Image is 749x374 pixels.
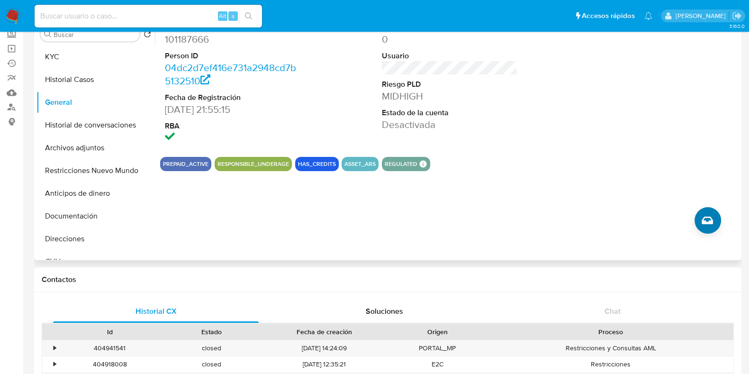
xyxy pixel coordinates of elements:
[165,92,300,103] dt: Fecha de Registración
[167,327,256,337] div: Estado
[382,118,517,131] dd: Desactivada
[144,30,151,41] button: Volver al orden por defecto
[675,11,729,20] p: florencia.lera@mercadolibre.com
[393,327,482,337] div: Origen
[165,121,300,131] dt: RBA
[36,114,155,137] button: Historial de conversaciones
[382,108,517,118] dt: Estado de la cuenta
[54,344,56,353] div: •
[605,306,621,317] span: Chat
[161,356,262,372] div: closed
[582,11,635,21] span: Accesos rápidos
[495,327,727,337] div: Proceso
[387,356,488,372] div: E2C
[729,22,744,30] span: 3.160.0
[732,11,742,21] a: Salir
[42,275,734,284] h1: Contactos
[382,33,517,46] dd: 0
[366,306,403,317] span: Soluciones
[165,33,300,46] dd: 101187666
[35,10,262,22] input: Buscar usuario o caso...
[36,91,155,114] button: General
[36,137,155,159] button: Archivos adjuntos
[165,61,296,88] a: 04dc2d7ef416e731a2948cd7b5132510
[488,356,733,372] div: Restricciones
[36,182,155,205] button: Anticipos de dinero
[36,205,155,228] button: Documentación
[382,51,517,61] dt: Usuario
[36,46,155,68] button: KYC
[59,340,161,356] div: 404941541
[36,250,155,273] button: CVU
[382,79,517,90] dt: Riesgo PLD
[219,11,226,20] span: Alt
[165,51,300,61] dt: Person ID
[65,327,154,337] div: Id
[59,356,161,372] div: 404918008
[165,103,300,116] dd: [DATE] 21:55:15
[135,306,177,317] span: Historial CX
[54,30,136,39] input: Buscar
[54,360,56,369] div: •
[488,340,733,356] div: Restricciones y Consultas AML
[44,30,52,38] button: Buscar
[232,11,235,20] span: s
[387,340,488,356] div: PORTAL_MP
[36,68,155,91] button: Historial Casos
[269,327,380,337] div: Fecha de creación
[262,340,387,356] div: [DATE] 14:24:09
[36,228,155,250] button: Direcciones
[262,356,387,372] div: [DATE] 12:35:21
[36,159,155,182] button: Restricciones Nuevo Mundo
[382,90,517,103] dd: MIDHIGH
[161,340,262,356] div: closed
[239,9,258,23] button: search-icon
[644,12,652,20] a: Notificaciones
